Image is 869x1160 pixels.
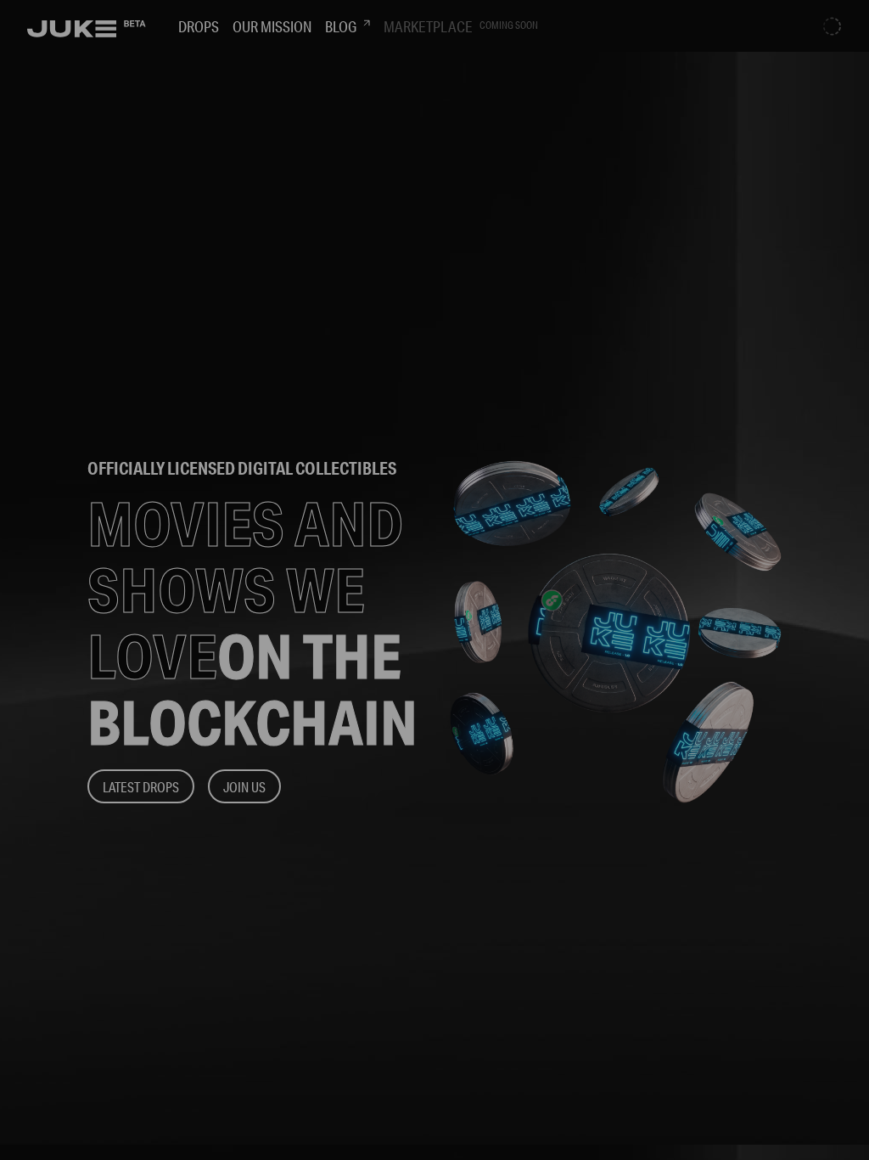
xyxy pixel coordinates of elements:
[87,491,418,756] h1: MOVIES AND SHOWS WE LOVE
[208,769,281,803] button: Join Us
[87,619,418,759] span: ON THE BLOCKCHAIN
[450,339,782,925] img: home-banner
[233,17,311,36] h3: Our Mission
[87,460,418,477] h2: officially licensed digital collectibles
[178,17,219,36] h3: Drops
[87,769,194,803] button: Latest Drops
[325,17,370,36] h3: Blog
